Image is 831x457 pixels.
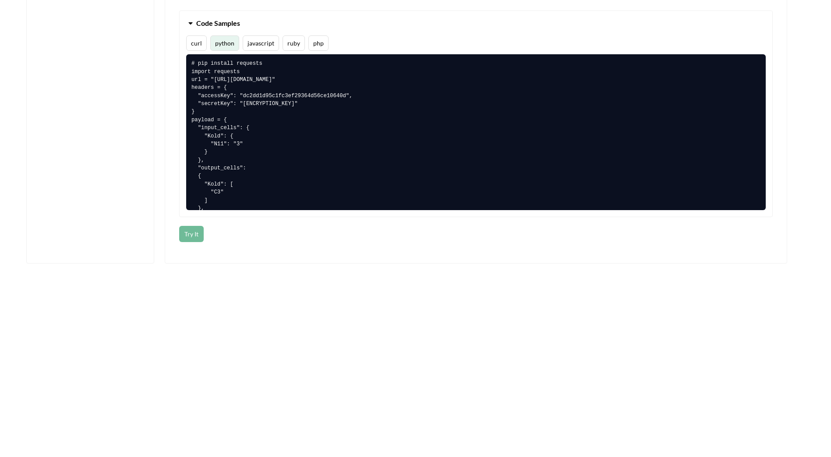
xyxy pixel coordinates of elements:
[180,11,772,35] button: Code Samples
[243,35,279,51] button: javascript
[283,35,305,51] button: ruby
[186,54,766,210] pre: # pip install requests import requests url = "[URL][DOMAIN_NAME]" headers = { "accessKey": "dc2dd...
[308,35,329,51] button: php
[210,35,239,51] button: python
[196,19,240,27] span: Code Samples
[186,35,207,51] button: curl
[179,226,204,242] button: Try It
